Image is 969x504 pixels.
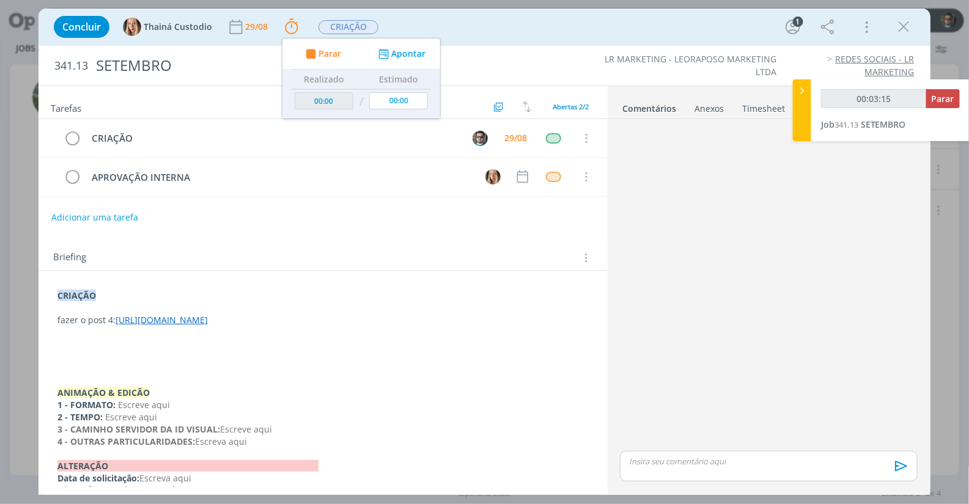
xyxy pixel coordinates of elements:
a: Job341.13SETEMBRO [821,119,906,130]
button: TThainá Custodio [123,18,212,36]
button: Parar [303,48,342,60]
div: CRIAÇÃO [86,131,461,146]
strong: CRIAÇÃO [57,290,96,301]
span: Briefing [53,250,86,266]
a: Comentários [622,97,677,115]
a: LR MARKETING - LEORAPOSO MARKETING LTDA [605,53,777,77]
img: T [485,169,501,184]
span: 341.13 [835,119,858,130]
span: Escreve aqui [220,423,272,435]
strong: ANIMAÇÃO & EDICÃO [57,387,150,398]
button: Apontar [375,48,426,60]
button: CRIAÇÃO [318,20,379,35]
div: SETEMBRO [90,51,551,81]
th: Realizado [292,70,356,89]
div: APROVAÇÃO INTERNA [86,170,474,185]
strong: 4 - OUTRAS PARTICULARIDADES: [57,436,195,447]
span: Abertas 2/2 [553,102,589,111]
a: Timesheet [742,97,786,115]
button: Concluir [54,16,109,38]
button: Parar [926,89,960,108]
span: Escreve aqui [105,411,157,423]
span: Escreva aqui [195,436,247,447]
span: Parar [932,93,954,104]
span: Tarefas [51,100,81,114]
div: 29/08 [505,134,528,142]
strong: 1 - FORMATO: [57,399,116,411]
button: 1 [783,17,803,37]
img: T [123,18,141,36]
strong: ALTERAÇÃO [57,460,319,472]
p: (alterações em tópicos numéricos) [57,484,588,496]
span: Thainá Custodio [144,23,212,31]
span: Escreve aqui [118,399,170,411]
a: REDES SOCIAIS - LR MARKETING [836,53,915,77]
button: Adicionar uma tarefa [51,206,139,228]
p: fazer o post 4: [57,314,588,326]
span: 341.13 [54,59,88,73]
button: T [484,167,503,186]
a: [URL][DOMAIN_NAME] [116,314,208,326]
strong: Data de solicitação: [57,472,139,484]
strong: 3 - CAMINHO SERVIDOR DA ID VISUAL: [57,423,220,435]
th: Estimado [367,70,432,89]
span: Concluir [62,22,101,32]
td: / [356,89,367,114]
div: dialog [39,9,930,495]
button: R [471,129,490,147]
img: arrow-down-up.svg [523,101,531,112]
strong: 2 - TEMPO: [57,411,103,423]
div: 29/08 [245,23,270,31]
span: Parar [319,49,341,58]
img: R [473,131,488,146]
span: SETEMBRO [861,119,906,130]
div: 1 [793,16,803,27]
div: Anexos [695,103,724,115]
span: Escreva aqui [139,472,191,484]
span: CRIAÇÃO [319,20,378,34]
